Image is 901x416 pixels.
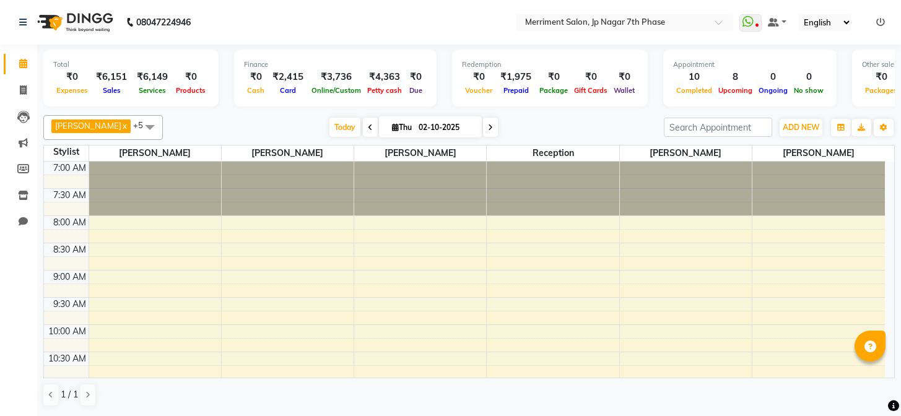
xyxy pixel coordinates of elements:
span: [PERSON_NAME] [89,145,221,161]
span: 1 / 1 [61,388,78,401]
img: logo [32,5,116,40]
span: Package [536,86,571,95]
span: Packages [862,86,900,95]
span: Petty cash [364,86,405,95]
span: [PERSON_NAME] [55,121,121,131]
span: Card [277,86,299,95]
b: 08047224946 [136,5,191,40]
div: Appointment [673,59,827,70]
div: ₹6,149 [132,70,173,84]
span: [PERSON_NAME] [752,145,885,161]
div: 8:00 AM [51,216,89,229]
span: Cash [244,86,268,95]
span: [PERSON_NAME] [354,145,486,161]
span: Due [406,86,425,95]
span: [PERSON_NAME] [620,145,752,161]
div: ₹0 [462,70,495,84]
div: 10 [673,70,715,84]
div: ₹0 [536,70,571,84]
span: No show [791,86,827,95]
span: Services [136,86,169,95]
span: Ongoing [755,86,791,95]
div: ₹1,975 [495,70,536,84]
div: ₹4,363 [364,70,405,84]
div: ₹0 [405,70,427,84]
span: +5 [133,120,152,130]
div: 7:00 AM [51,162,89,175]
div: ₹0 [571,70,611,84]
span: Gift Cards [571,86,611,95]
div: ₹3,736 [308,70,364,84]
span: Wallet [611,86,638,95]
span: Upcoming [715,86,755,95]
div: ₹0 [53,70,91,84]
div: ₹0 [173,70,209,84]
span: Sales [100,86,124,95]
span: Today [329,118,360,137]
span: Prepaid [500,86,532,95]
div: ₹0 [244,70,268,84]
span: Thu [389,123,415,132]
div: 0 [791,70,827,84]
div: 8 [715,70,755,84]
div: 9:00 AM [51,271,89,284]
div: 0 [755,70,791,84]
div: Finance [244,59,427,70]
div: 7:30 AM [51,189,89,202]
span: Online/Custom [308,86,364,95]
span: Expenses [53,86,91,95]
div: ₹6,151 [91,70,132,84]
span: Completed [673,86,715,95]
span: Products [173,86,209,95]
div: ₹0 [611,70,638,84]
input: 2025-10-02 [415,118,477,137]
div: 10:00 AM [46,325,89,338]
input: Search Appointment [664,118,772,137]
button: ADD NEW [780,119,822,136]
span: ADD NEW [783,123,819,132]
iframe: chat widget [849,366,889,404]
div: Redemption [462,59,638,70]
div: Total [53,59,209,70]
div: ₹2,415 [268,70,308,84]
div: ₹0 [862,70,900,84]
span: Reception [487,145,619,161]
div: 8:30 AM [51,243,89,256]
div: Stylist [44,145,89,158]
span: Voucher [462,86,495,95]
div: 9:30 AM [51,298,89,311]
a: x [121,121,127,131]
span: [PERSON_NAME] [222,145,354,161]
div: 10:30 AM [46,352,89,365]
